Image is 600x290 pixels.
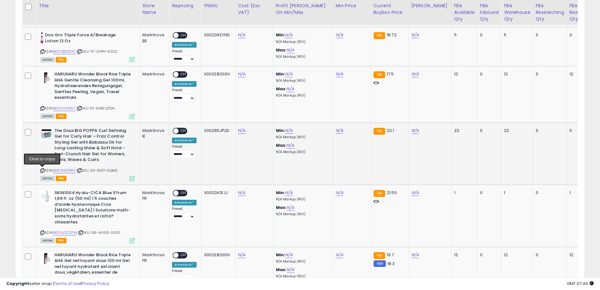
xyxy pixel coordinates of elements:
a: N/A [287,267,294,273]
a: N/A [285,71,293,77]
p: N/A Markup (ROI) [276,79,328,83]
div: FBA Reserved Qty [569,3,591,22]
div: Min Price [336,3,368,9]
div: 12 [504,71,528,77]
a: N/A [411,71,419,77]
a: N/A [411,190,419,196]
span: 18.72 [387,32,397,38]
div: Marktnova IE [142,128,164,139]
p: N/A Markup (ROI) [276,197,328,202]
div: 0 [480,32,497,38]
div: Amazon AI * [172,138,197,143]
span: All listings currently available for purchase on Amazon [40,114,55,119]
span: | SKU: G6-MYG0-SKYD [78,230,120,235]
div: Preset: [172,269,197,283]
span: 21.55 [387,190,397,196]
a: N/A [336,71,343,77]
span: FBA [56,176,66,181]
span: 2025-09-9 07:49 GMT [567,281,594,287]
div: Current Buybox Price [374,3,406,16]
div: 22 [454,128,472,133]
div: 0 [536,128,562,133]
a: N/A [336,32,343,38]
div: Title [39,3,137,9]
a: B002BQ3DIC [53,49,76,54]
a: N/A [336,252,343,258]
span: FBA [56,114,66,119]
b: Max: [276,86,287,92]
a: B093JZCD7M [53,230,77,235]
div: ASIN: [40,128,135,181]
img: 31RPwA5a6cL._SL40_.jpg [40,190,53,203]
p: N/A Markup (ROI) [276,212,328,216]
b: Min: [276,190,285,196]
div: Marktnova FR [142,190,164,201]
div: Amazon AI * [172,42,197,48]
span: 22.1 [387,127,394,133]
b: Max: [276,267,287,273]
div: 5 [454,32,472,38]
div: 0 [480,71,497,77]
div: X002E820GV [204,252,231,258]
a: N/A [411,127,419,134]
div: ASIN: [40,71,135,118]
div: 12 [454,252,472,258]
a: N/A [336,190,343,196]
a: N/A [238,127,246,134]
div: Store Name [142,3,167,16]
b: Max: [276,142,287,148]
div: ASIN: [40,32,135,62]
a: N/A [336,127,343,134]
img: 31O2oBZ54oL._SL40_.jpg [40,71,53,84]
a: N/A [285,252,293,258]
div: 0 [480,128,497,133]
div: Marktnova FR [142,252,164,263]
div: 1 [569,190,588,196]
img: 31O2oBZ54oL._SL40_.jpg [40,252,53,265]
b: Doo Gro Triple Force A/Breakage Lotion 12 Oz [45,32,122,45]
span: All listings currently available for purchase on Amazon [40,176,55,181]
small: FBA [374,190,385,197]
div: 0 [569,128,588,133]
div: FBA Researching Qty [536,3,564,22]
a: N/A [411,252,419,258]
div: X002BSJFUD [204,128,231,133]
div: Preset: [172,145,197,159]
a: N/A [411,32,419,38]
div: 1 [504,190,528,196]
p: N/A Markup (ROI) [276,259,328,264]
span: 18.3 [387,261,395,267]
small: FBM [374,260,386,267]
div: ASIN: [40,190,135,243]
div: 0 [536,252,562,258]
p: N/A Markup (ROI) [276,93,328,98]
div: FBA Warehouse Qty [504,3,530,22]
span: FBA [56,57,66,62]
div: 0 [536,71,562,77]
a: Terms of Use [54,281,81,287]
div: Profit [PERSON_NAME] on Min/Max [276,3,330,16]
b: Min: [276,127,285,133]
div: FNSKU [204,3,233,9]
a: N/A [238,71,246,77]
p: N/A Markup (ROI) [276,40,328,44]
span: OFF [179,72,189,77]
div: Marktnova [142,71,164,77]
span: FBA [56,238,66,243]
div: 22 [504,128,528,133]
div: FBA Available Qty [454,3,475,22]
b: HARUHARU Wonder Black Rice Triple AHA Gel nettoyant doux 100 ml Gel nettoyant hydratant exfoliant... [54,252,131,283]
div: 1 [454,190,472,196]
small: FBA [374,252,385,259]
span: 19.7 [387,252,394,258]
small: FBA [374,32,385,39]
b: The Doux BIG POPPA Curl Defining Gel for Curly Hair – Frizz Control Styling Gel with Babassu Oil ... [54,128,131,164]
p: N/A Markup (ROI) [276,135,328,139]
div: Marktnova BE [142,32,164,44]
p: N/A Markup (ROI) [276,150,328,154]
small: FBA [374,71,385,78]
div: 5 [504,32,528,38]
div: Amazon AI * [172,81,197,87]
div: Repricing [172,3,199,9]
div: Preset: [172,207,197,221]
